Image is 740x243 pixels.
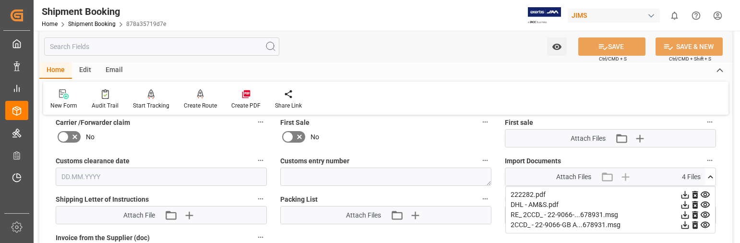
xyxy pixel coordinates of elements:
[568,6,664,24] button: JIMS
[479,116,491,128] button: First Sale
[578,37,645,56] button: SAVE
[123,210,155,220] span: Attach File
[511,220,710,230] div: 2CCD_ - 22-9066-GB A...678931.msg
[68,21,116,27] a: Shipment Booking
[280,194,318,205] span: Packing List
[664,5,685,26] button: show 0 new notifications
[231,101,261,110] div: Create PDF
[280,118,310,128] span: First Sale
[42,21,58,27] a: Home
[92,101,119,110] div: Audit Trail
[704,116,716,128] button: First sale
[280,156,349,166] span: Customs entry number
[72,62,98,79] div: Edit
[682,172,701,182] span: 4 Files
[56,233,150,243] span: Invoice from the Supplier (doc)
[479,154,491,167] button: Customs entry number
[511,190,710,200] div: 222282.pdf
[511,200,710,210] div: DHL - AM&S.pdf
[511,210,710,220] div: RE_ 2CCD_ - 22-9066-...678931.msg
[98,62,130,79] div: Email
[56,118,130,128] span: Carrier /Forwarder claim
[44,37,279,56] input: Search Fields
[56,168,267,186] input: DD.MM.YYYY
[56,156,130,166] span: Customs clearance date
[39,62,72,79] div: Home
[346,210,381,220] span: Attach Files
[133,101,169,110] div: Start Tracking
[310,132,319,142] span: No
[568,9,660,23] div: JIMS
[704,154,716,167] button: Import Documents
[275,101,302,110] div: Share Link
[505,156,561,166] span: Import Documents
[505,118,533,128] span: First sale
[42,4,166,19] div: Shipment Booking
[254,116,267,128] button: Carrier /Forwarder claim
[556,172,591,182] span: Attach Files
[547,37,567,56] button: open menu
[254,154,267,167] button: Customs clearance date
[254,193,267,205] button: Shipping Letter of Instructions
[685,5,707,26] button: Help Center
[571,134,606,144] span: Attach Files
[56,194,149,205] span: Shipping Letter of Instructions
[184,101,217,110] div: Create Route
[669,55,711,62] span: Ctrl/CMD + Shift + S
[656,37,723,56] button: SAVE & NEW
[479,193,491,205] button: Packing List
[50,101,77,110] div: New Form
[505,194,627,205] span: Master [PERSON_NAME] of Lading (doc)
[86,132,95,142] span: No
[528,7,561,24] img: Exertis%20JAM%20-%20Email%20Logo.jpg_1722504956.jpg
[599,55,627,62] span: Ctrl/CMD + S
